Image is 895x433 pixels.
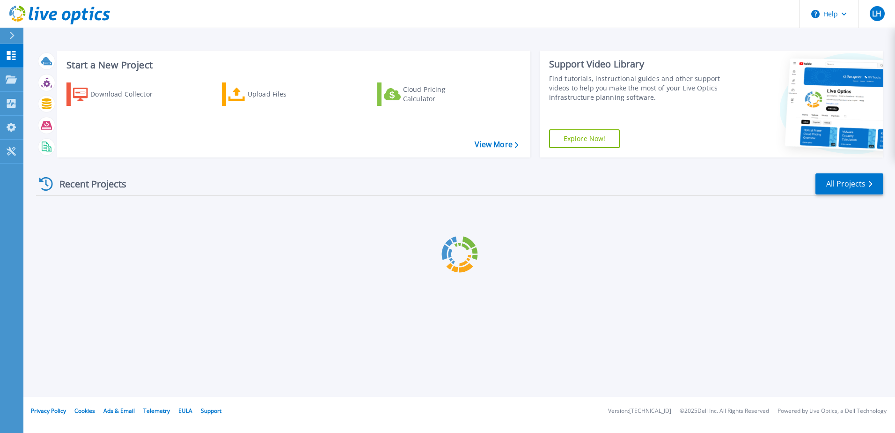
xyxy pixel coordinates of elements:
div: Download Collector [90,85,165,104]
a: Cookies [74,407,95,415]
div: Support Video Library [549,58,724,70]
div: Recent Projects [36,172,139,195]
div: Upload Files [248,85,323,104]
a: Download Collector [66,82,171,106]
a: All Projects [815,173,883,194]
a: EULA [178,407,192,415]
a: Support [201,407,221,415]
span: LH [872,10,881,17]
a: Cloud Pricing Calculator [377,82,482,106]
li: Version: [TECHNICAL_ID] [608,408,671,414]
a: Telemetry [143,407,170,415]
a: Ads & Email [103,407,135,415]
h3: Start a New Project [66,60,518,70]
div: Find tutorials, instructional guides and other support videos to help you make the most of your L... [549,74,724,102]
div: Cloud Pricing Calculator [403,85,478,104]
a: View More [475,140,518,149]
a: Privacy Policy [31,407,66,415]
li: © 2025 Dell Inc. All Rights Reserved [680,408,769,414]
a: Explore Now! [549,129,620,148]
li: Powered by Live Optics, a Dell Technology [778,408,887,414]
a: Upload Files [222,82,326,106]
